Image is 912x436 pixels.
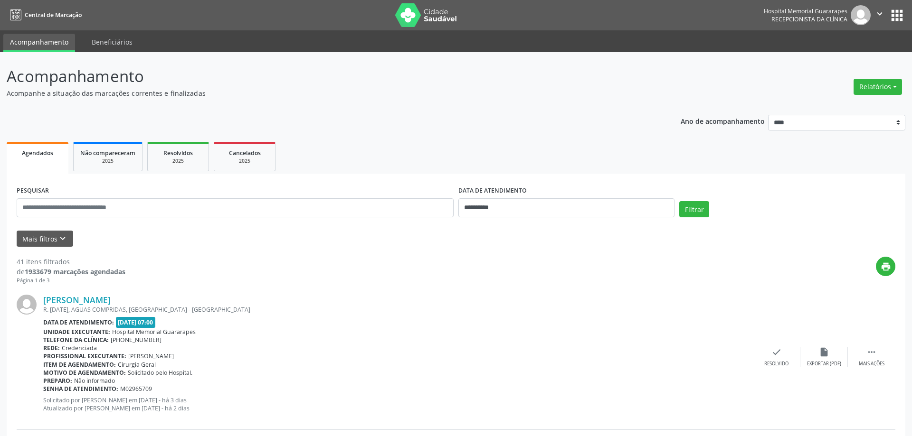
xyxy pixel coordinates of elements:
[7,65,636,88] p: Acompanhamento
[163,149,193,157] span: Resolvidos
[57,233,68,244] i: keyboard_arrow_down
[118,361,156,369] span: Cirurgia Geral
[43,369,126,377] b: Motivo de agendamento:
[25,267,125,276] strong: 1933679 marcações agendadas
[43,385,118,393] b: Senha de atendimento:
[819,347,829,357] i: insert_drive_file
[3,34,75,52] a: Acompanhamento
[17,257,125,267] div: 41 itens filtrados
[43,306,753,314] div: R. [DATE], AGUAS COMPRIDAS, [GEOGRAPHIC_DATA] - [GEOGRAPHIC_DATA]
[74,377,115,385] span: Não informado
[771,347,782,357] i: check
[17,267,125,277] div: de
[881,261,891,272] i: print
[889,7,905,24] button: apps
[43,396,753,412] p: Solicitado por [PERSON_NAME] em [DATE] - há 3 dias Atualizado por [PERSON_NAME] em [DATE] - há 2 ...
[681,115,765,127] p: Ano de acompanhamento
[458,184,527,198] label: DATA DE ATENDIMENTO
[679,201,709,217] button: Filtrar
[859,361,884,367] div: Mais ações
[17,231,73,247] button: Mais filtroskeyboard_arrow_down
[22,149,53,157] span: Agendados
[874,9,885,19] i: 
[25,11,82,19] span: Central de Marcação
[764,7,847,15] div: Hospital Memorial Guararapes
[7,88,636,98] p: Acompanhe a situação das marcações correntes e finalizadas
[128,369,192,377] span: Solicitado pelo Hospital.
[128,352,174,360] span: [PERSON_NAME]
[120,385,152,393] span: M02965709
[854,79,902,95] button: Relatórios
[771,15,847,23] span: Recepcionista da clínica
[229,149,261,157] span: Cancelados
[43,352,126,360] b: Profissional executante:
[43,344,60,352] b: Rede:
[866,347,877,357] i: 
[85,34,139,50] a: Beneficiários
[43,328,110,336] b: Unidade executante:
[62,344,97,352] span: Credenciada
[764,361,788,367] div: Resolvido
[43,295,111,305] a: [PERSON_NAME]
[807,361,841,367] div: Exportar (PDF)
[43,377,72,385] b: Preparo:
[111,336,161,344] span: [PHONE_NUMBER]
[116,317,156,328] span: [DATE] 07:00
[43,361,116,369] b: Item de agendamento:
[80,158,135,165] div: 2025
[851,5,871,25] img: img
[80,149,135,157] span: Não compareceram
[43,336,109,344] b: Telefone da clínica:
[112,328,196,336] span: Hospital Memorial Guararapes
[876,257,895,276] button: print
[17,184,49,198] label: PESQUISAR
[871,5,889,25] button: 
[43,318,114,326] b: Data de atendimento:
[17,277,125,285] div: Página 1 de 3
[17,295,37,315] img: img
[221,158,268,165] div: 2025
[154,158,202,165] div: 2025
[7,7,82,23] a: Central de Marcação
